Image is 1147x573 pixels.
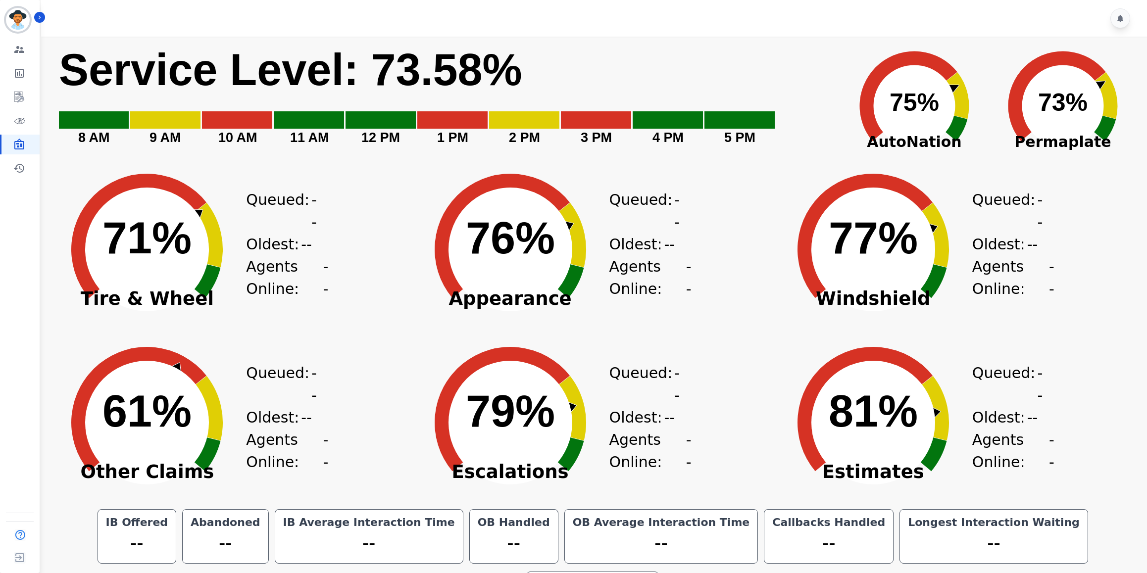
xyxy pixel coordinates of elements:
[509,130,540,145] text: 2 PM
[361,130,400,145] text: 12 PM
[770,516,887,529] div: Callbacks Handled
[48,467,246,477] span: Other Claims
[609,255,694,300] div: Agents Online:
[609,406,684,429] div: Oldest:
[290,130,329,145] text: 11 AM
[246,429,330,473] div: Agents Online:
[906,529,1082,557] div: --
[664,406,675,429] span: --
[1038,89,1088,116] text: 73%
[246,362,320,406] div: Queued:
[609,189,684,233] div: Queued:
[281,529,457,557] div: --
[189,529,262,557] div: --
[674,189,683,233] span: --
[609,429,694,473] div: Agents Online:
[1037,362,1046,406] span: --
[840,131,989,153] span: AutoNation
[311,189,320,233] span: --
[972,429,1056,473] div: Agents Online:
[1049,429,1056,473] span: --
[311,362,320,406] span: --
[906,516,1082,529] div: Longest Interaction Waiting
[6,8,30,32] img: Bordered avatar
[829,213,918,263] text: 77%
[301,406,312,429] span: --
[581,130,612,145] text: 3 PM
[1037,189,1046,233] span: --
[972,189,1047,233] div: Queued:
[571,529,752,557] div: --
[102,386,192,436] text: 61%
[104,516,170,529] div: IB Offered
[246,255,330,300] div: Agents Online:
[150,130,181,145] text: 9 AM
[218,130,257,145] text: 10 AM
[686,429,694,473] span: --
[301,233,312,255] span: --
[972,255,1056,300] div: Agents Online:
[102,213,192,263] text: 71%
[411,294,609,304] span: Appearance
[104,529,170,557] div: --
[989,131,1137,153] span: Permaplate
[1049,255,1056,300] span: --
[476,529,552,557] div: --
[189,516,262,529] div: Abandoned
[48,294,246,304] span: Tire & Wheel
[246,189,320,233] div: Queued:
[1027,406,1038,429] span: --
[323,429,331,473] span: --
[609,362,684,406] div: Queued:
[59,45,522,95] text: Service Level: 73.58%
[246,233,320,255] div: Oldest:
[674,362,683,406] span: --
[411,467,609,477] span: Escalations
[774,294,972,304] span: Windshield
[1027,233,1038,255] span: --
[281,516,457,529] div: IB Average Interaction Time
[972,362,1047,406] div: Queued:
[770,529,887,557] div: --
[466,213,555,263] text: 76%
[664,233,675,255] span: --
[890,89,939,116] text: 75%
[246,406,320,429] div: Oldest:
[774,467,972,477] span: Estimates
[609,233,684,255] div: Oldest:
[466,386,555,436] text: 79%
[686,255,694,300] span: --
[972,233,1047,255] div: Oldest:
[829,386,918,436] text: 81%
[652,130,684,145] text: 4 PM
[58,43,834,154] svg: Service Level: 0%
[476,516,552,529] div: OB Handled
[571,516,752,529] div: OB Average Interaction Time
[972,406,1047,429] div: Oldest:
[78,130,110,145] text: 8 AM
[724,130,755,145] text: 5 PM
[437,130,468,145] text: 1 PM
[323,255,331,300] span: --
